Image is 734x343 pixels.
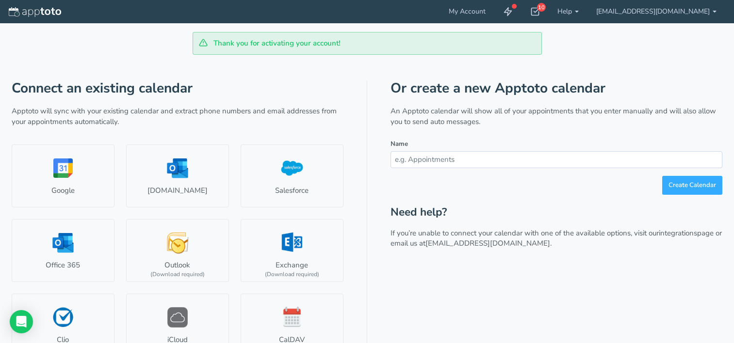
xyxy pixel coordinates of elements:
p: Apptoto will sync with your existing calendar and extract phone numbers and email addresses from ... [12,106,343,127]
p: An Apptoto calendar will show all of your appointments that you enter manually and will also allo... [391,106,722,127]
h1: Connect an existing calendar [12,81,343,96]
div: (Download required) [150,270,205,279]
a: Salesforce [241,144,343,207]
a: Exchange [241,219,343,282]
div: (Download required) [265,270,319,279]
h1: Or create a new Apptoto calendar [391,81,722,96]
div: Open Intercom Messenger [10,310,33,333]
input: e.g. Appointments [391,151,722,168]
label: Name [391,140,408,149]
a: Google [12,144,114,207]
div: Thank you for activating your account! [193,32,542,55]
h2: Need help? [391,206,722,218]
div: 10 [537,3,546,12]
a: Office 365 [12,219,114,282]
a: [DOMAIN_NAME] [126,144,229,207]
img: logo-apptoto--white.svg [9,7,61,17]
p: If you’re unable to connect your calendar with one of the available options, visit our page or em... [391,228,722,249]
a: [EMAIL_ADDRESS][DOMAIN_NAME]. [425,238,552,248]
a: integrations [659,228,697,238]
button: Create Calendar [662,176,722,195]
a: Outlook [126,219,229,282]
